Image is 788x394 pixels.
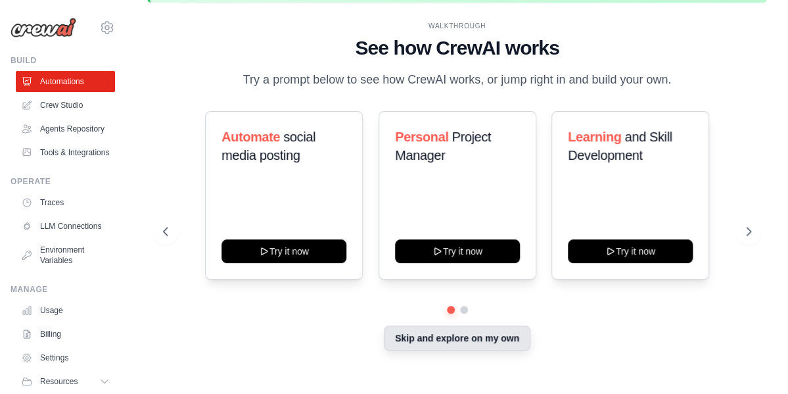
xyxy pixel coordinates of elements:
[237,70,678,89] p: Try a prompt below to see how CrewAI works, or jump right in and build your own.
[11,18,76,37] img: Logo
[16,95,115,116] a: Crew Studio
[163,36,751,60] h1: See how CrewAI works
[395,239,520,263] button: Try it now
[16,71,115,92] a: Automations
[221,239,346,263] button: Try it now
[221,130,315,162] span: social media posting
[16,347,115,368] a: Settings
[16,216,115,237] a: LLM Connections
[16,239,115,271] a: Environment Variables
[16,192,115,213] a: Traces
[568,130,621,144] span: Learning
[11,176,115,187] div: Operate
[16,324,115,345] a: Billing
[568,130,672,162] span: and Skill Development
[16,118,115,139] a: Agents Repository
[722,331,788,394] iframe: Chat Widget
[40,376,78,387] span: Resources
[11,55,115,66] div: Build
[11,284,115,295] div: Manage
[384,326,530,351] button: Skip and explore on my own
[568,239,693,263] button: Try it now
[221,130,280,144] span: Automate
[395,130,491,162] span: Project Manager
[16,371,115,392] button: Resources
[16,300,115,321] a: Usage
[395,130,448,144] span: Personal
[163,21,751,31] div: WALKTHROUGH
[16,142,115,163] a: Tools & Integrations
